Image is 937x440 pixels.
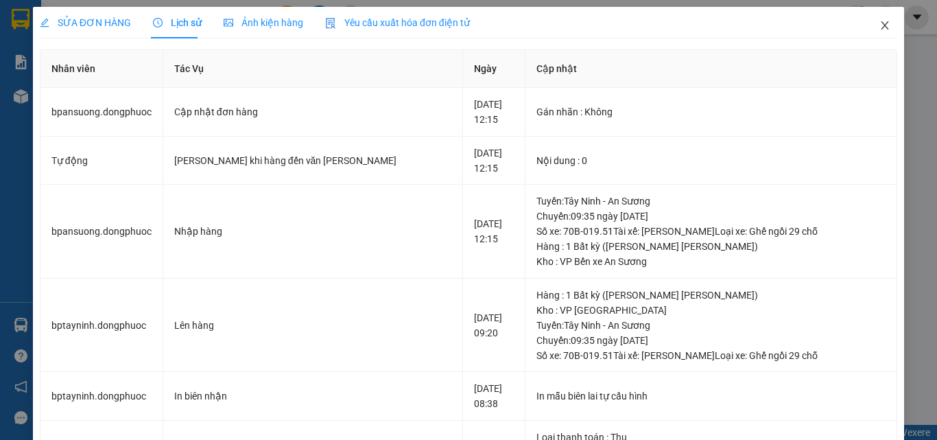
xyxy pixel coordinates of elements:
[174,104,452,119] div: Cập nhật đơn hàng
[536,288,886,303] div: Hàng : 1 Bất kỳ ([PERSON_NAME] [PERSON_NAME])
[224,18,233,27] span: picture
[153,17,202,28] span: Lịch sử
[536,194,886,239] div: Tuyến : Tây Ninh - An Sương Chuyến: 09:35 ngày [DATE] Số xe: 70B-019.51 Tài xế: [PERSON_NAME] Loạ...
[474,97,514,127] div: [DATE] 12:15
[536,303,886,318] div: Kho : VP [GEOGRAPHIC_DATA]
[174,224,452,239] div: Nhập hàng
[40,137,163,185] td: Tự động
[40,18,49,27] span: edit
[163,50,464,88] th: Tác Vụ
[40,185,163,279] td: bpansuong.dongphuoc
[474,310,514,340] div: [DATE] 09:20
[536,239,886,254] div: Hàng : 1 Bất kỳ ([PERSON_NAME] [PERSON_NAME])
[525,50,897,88] th: Cập nhật
[536,104,886,119] div: Gán nhãn : Không
[879,20,890,31] span: close
[40,88,163,137] td: bpansuong.dongphuoc
[40,372,163,421] td: bptayninh.dongphuoc
[153,18,163,27] span: clock-circle
[536,389,886,404] div: In mẫu biên lai tự cấu hình
[224,17,303,28] span: Ảnh kiện hàng
[325,17,470,28] span: Yêu cầu xuất hóa đơn điện tử
[536,318,886,363] div: Tuyến : Tây Ninh - An Sương Chuyến: 09:35 ngày [DATE] Số xe: 70B-019.51 Tài xế: [PERSON_NAME] Loạ...
[174,389,452,404] div: In biên nhận
[325,18,336,29] img: icon
[866,7,904,45] button: Close
[40,50,163,88] th: Nhân viên
[40,17,131,28] span: SỬA ĐƠN HÀNG
[40,279,163,373] td: bptayninh.dongphuoc
[536,254,886,269] div: Kho : VP Bến xe An Sương
[536,153,886,168] div: Nội dung : 0
[474,381,514,411] div: [DATE] 08:38
[174,318,452,333] div: Lên hàng
[463,50,525,88] th: Ngày
[474,146,514,176] div: [DATE] 12:15
[474,216,514,246] div: [DATE] 12:15
[174,153,452,168] div: [PERSON_NAME] khi hàng đến văn [PERSON_NAME]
